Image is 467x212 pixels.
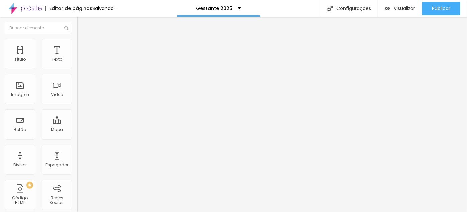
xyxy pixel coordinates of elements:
[422,2,460,15] button: Publicar
[45,163,68,167] div: Espaçador
[378,2,422,15] button: Visualizar
[14,127,26,132] div: Botão
[327,6,333,11] img: Icone
[11,92,29,97] div: Imagem
[45,6,92,11] div: Editor de páginas
[5,22,72,34] input: Buscar elemento
[52,57,62,62] div: Texto
[51,127,63,132] div: Mapa
[64,26,68,30] img: Icone
[394,6,415,11] span: Visualizar
[196,6,232,11] p: Gestante 2025
[385,6,390,11] img: view-1.svg
[51,92,63,97] div: Vídeo
[77,17,467,212] iframe: Editor
[432,6,450,11] span: Publicar
[43,196,70,205] div: Redes Sociais
[13,163,27,167] div: Divisor
[7,196,33,205] div: Código HTML
[14,57,26,62] div: Título
[92,6,117,11] div: Salvando...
